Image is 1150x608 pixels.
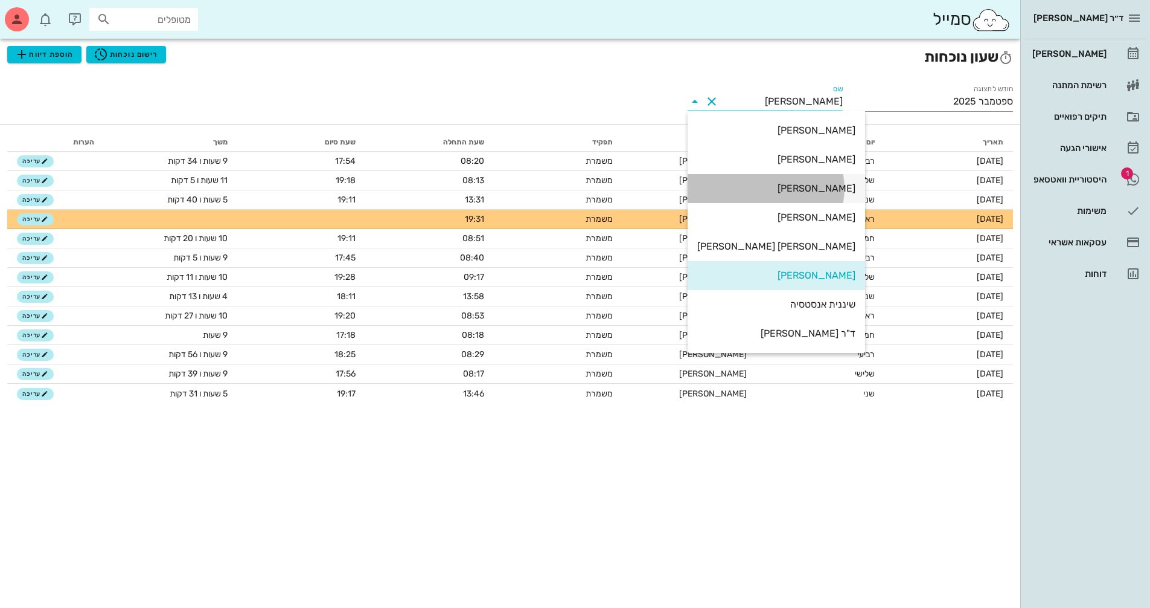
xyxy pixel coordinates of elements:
[866,138,875,146] span: יום
[164,233,228,244] span: 10 שעות ו 20 דקות
[334,272,356,282] span: 19:28
[983,138,1003,146] span: תאריך
[1030,238,1107,247] div: עסקאות אשראי
[1030,112,1107,121] div: תיקים רפואיים
[494,229,622,248] td: משמרת
[974,85,1013,94] label: חודש לתצוגה
[977,369,1003,379] span: [DATE]
[335,156,356,166] span: 17:54
[1030,143,1107,153] div: אישורי הגעה
[697,183,855,194] div: [PERSON_NAME]
[1030,206,1107,216] div: משימות
[834,85,843,94] label: שם
[679,175,747,186] span: [PERSON_NAME]
[462,330,484,340] span: 08:18
[165,311,228,321] span: 10 שעות ו 27 דקות
[494,152,622,171] td: משמרת
[494,287,622,306] td: משמרת
[461,156,484,166] span: 08:20
[977,195,1003,205] span: [DATE]
[697,125,855,136] div: [PERSON_NAME]
[336,369,356,379] span: 17:56
[1025,39,1145,68] a: [PERSON_NAME]
[494,306,622,326] td: משמרת
[1025,228,1145,257] a: עסקאות אשראי
[863,291,875,302] span: שני
[679,233,747,244] span: [PERSON_NAME]
[167,195,228,205] span: 5 שעות ו 40 דקות
[17,271,54,283] button: עריכה
[17,310,54,322] button: עריכה
[1030,49,1107,59] div: [PERSON_NAME]
[463,389,484,399] span: 13:46
[17,213,54,225] button: עריכה
[86,46,166,63] button: רישום נוכחות
[461,349,484,360] span: 08:29
[977,389,1003,399] span: [DATE]
[336,330,356,340] span: 17:18
[494,268,622,287] td: משמרת
[697,154,855,165] div: [PERSON_NAME]
[22,370,48,378] span: עריכה
[1121,167,1133,179] span: תג
[365,132,494,152] th: שעת התחלה
[679,369,747,379] span: [PERSON_NAME]
[334,311,356,321] span: 19:20
[167,272,228,282] span: 10 שעות ו 11 דקות
[337,195,356,205] span: 19:11
[1025,102,1145,131] a: תיקים רפואיים
[22,390,48,398] span: עריכה
[22,158,48,165] span: עריכה
[857,253,875,263] span: רביעי
[857,156,875,166] span: רביעי
[697,212,855,223] div: [PERSON_NAME]
[863,389,875,399] span: שני
[463,369,484,379] span: 08:17
[168,349,228,360] span: 9 שעות ו 56 דקות
[173,253,228,263] span: 9 שעות ו 5 דקות
[1025,165,1145,194] a: תגהיסטוריית וואטסאפ
[679,195,747,205] span: [PERSON_NAME]
[169,291,228,302] span: 4 שעות ו 13 דקות
[494,248,622,268] td: משמרת
[494,364,622,384] td: משמרת
[325,138,356,146] span: שעת סיום
[679,214,747,224] span: [PERSON_NAME]
[679,349,747,360] span: [PERSON_NAME]
[464,272,484,282] span: 09:17
[22,274,48,281] span: עריכה
[679,253,747,263] span: [PERSON_NAME]
[17,155,54,167] button: עריכה
[168,156,228,166] span: 9 שעות ו 34 דקות
[465,214,484,224] span: 19:31
[17,388,54,400] button: עריכה
[977,311,1003,321] span: [DATE]
[22,216,48,223] span: עריכה
[679,272,747,282] span: [PERSON_NAME]
[494,384,622,403] td: משמרת
[73,138,94,146] span: הערות
[592,138,613,146] span: תפקיד
[17,194,54,206] button: עריכה
[17,252,54,264] button: עריכה
[104,132,237,152] th: משך
[857,349,875,360] span: רביעי
[170,389,228,399] span: 5 שעות ו 31 דקות
[337,233,356,244] span: 19:11
[334,349,356,360] span: 18:25
[7,46,1013,68] h2: שעון נוכחות
[494,326,622,345] td: משמרת
[94,47,158,62] span: רישום נוכחות
[971,8,1011,32] img: SmileCloud logo
[494,171,622,190] td: משמרת
[22,312,48,320] span: עריכה
[933,7,1011,33] div: סמייל
[63,132,104,152] th: הערות
[494,210,622,229] td: משמרת
[1025,196,1145,225] a: משימות
[494,190,622,210] td: משמרת
[17,329,54,341] button: עריכה
[335,253,356,263] span: 17:45
[863,195,875,205] span: שני
[14,47,74,62] span: הוספת דיווח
